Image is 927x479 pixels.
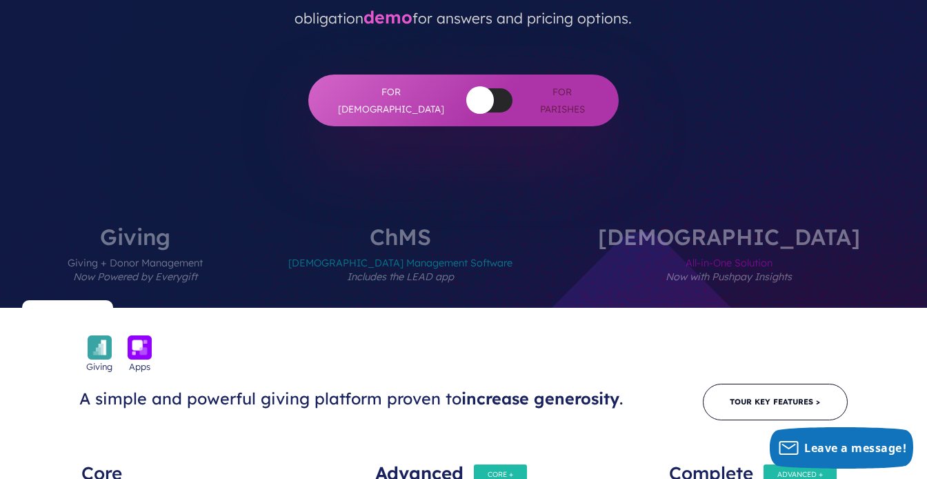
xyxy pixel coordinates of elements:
img: icon_apps-bckgrnd-600x600-1.png [128,335,152,360]
span: Apps [129,360,150,373]
label: ChMS [247,226,554,308]
label: [DEMOGRAPHIC_DATA] [557,226,901,308]
span: All-in-One Solution [598,248,860,308]
span: increase generosity [461,389,619,409]
a: Tour Key Features > [703,384,848,420]
span: Giving [86,360,112,373]
span: [DEMOGRAPHIC_DATA] Management Software [288,248,512,308]
span: Leave a message! [804,440,906,456]
label: Giving [26,226,244,308]
button: Leave a message! [770,427,913,469]
em: Includes the LEAD app [347,271,454,283]
span: For [DEMOGRAPHIC_DATA] [336,84,446,117]
em: Now Powered by Everygift [73,271,197,283]
a: demo [363,6,412,28]
span: For Parishes [533,84,591,117]
span: Giving + Donor Management [68,248,203,308]
em: Now with Pushpay Insights [666,271,792,283]
img: icon_giving-bckgrnd-600x600-1.png [88,335,112,360]
h3: A simple and powerful giving platform proven to . [79,389,637,409]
